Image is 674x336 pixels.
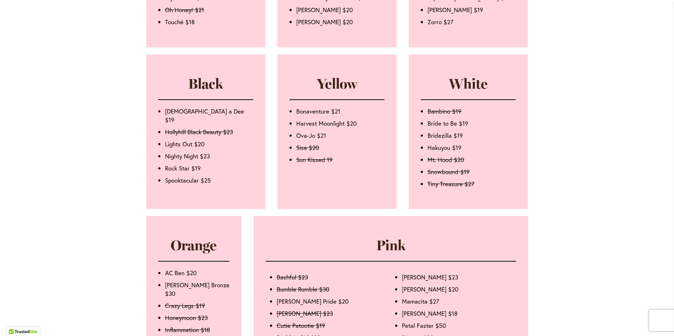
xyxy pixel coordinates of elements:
[296,156,333,164] s: Sun Kissed 19
[296,119,384,128] li: Harvest Moonlight $20
[428,6,516,14] li: [PERSON_NAME] $19
[277,309,333,317] s: [PERSON_NAME] $23
[428,143,516,152] li: Hakuyou $19
[165,269,229,277] li: AC Ben $20
[428,156,464,164] s: Mt. Hood $20
[428,119,516,128] li: Bride to Be $19
[165,301,205,310] s: Crazy Legs $19
[296,131,384,140] li: Ova-Jo $21
[165,18,253,26] li: Touché $18
[296,143,319,152] s: Sisa $20
[158,237,229,254] h2: Orange
[296,6,384,14] li: [PERSON_NAME] $20
[277,273,308,281] s: Bashful $23
[428,168,469,176] s: Snowbound $19
[165,152,253,161] li: Nighty Night $23
[376,237,405,254] strong: Pink
[428,18,516,26] li: Zorro $27
[317,75,357,92] strong: Yellow
[296,18,384,26] li: [PERSON_NAME] $20
[165,107,253,124] li: [DEMOGRAPHIC_DATA] a Dee $19
[428,180,474,188] s: Tiny Treasure $27
[277,285,329,293] s: Bumble Rumble $30
[165,128,233,136] s: Hollyhill Black Beauty $23
[188,75,223,92] strong: Black
[296,107,384,116] li: Bonaventure $21
[402,285,512,294] li: [PERSON_NAME] $20
[165,6,204,14] s: Oh Honey! $21
[402,273,512,282] li: [PERSON_NAME] $23
[165,281,229,298] li: [PERSON_NAME] Bronze $30
[165,164,253,173] li: Rock Star $19
[428,131,516,140] li: Bridezilla $19
[165,140,253,148] li: Lights Out $20
[402,297,512,306] li: Mamacita $27
[402,309,512,318] li: [PERSON_NAME] $18
[277,297,387,306] li: [PERSON_NAME] Pride $20
[449,75,488,92] strong: White
[165,176,253,185] li: Spooktacular $25
[428,107,461,115] s: Bambino $19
